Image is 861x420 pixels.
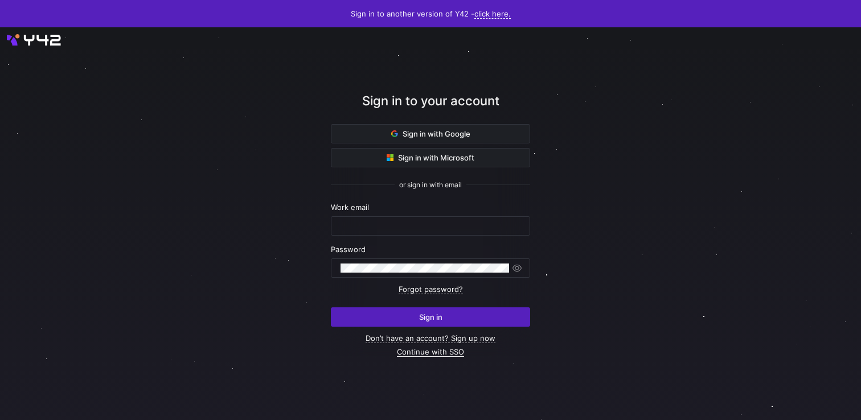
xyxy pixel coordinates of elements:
[397,347,464,357] a: Continue with SSO
[399,181,462,189] span: or sign in with email
[387,153,474,162] span: Sign in with Microsoft
[391,129,470,138] span: Sign in with Google
[331,148,530,167] button: Sign in with Microsoft
[331,203,369,212] span: Work email
[474,9,511,19] a: click here.
[419,312,442,322] span: Sign in
[366,333,495,343] a: Don’t have an account? Sign up now
[331,245,366,254] span: Password
[399,285,463,294] a: Forgot password?
[331,307,530,327] button: Sign in
[331,92,530,124] div: Sign in to your account
[331,124,530,143] button: Sign in with Google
